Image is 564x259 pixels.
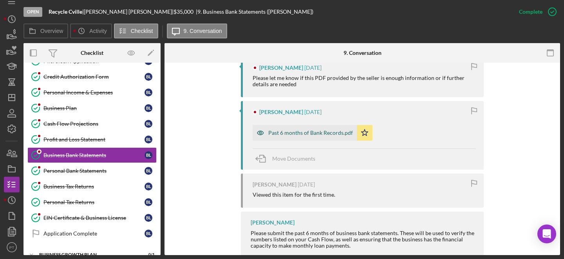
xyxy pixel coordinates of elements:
time: 2025-08-24 23:46 [304,65,322,71]
a: Personal Income & ExpensesBL [27,85,157,100]
div: Business Tax Returns [43,183,145,190]
div: [PERSON_NAME] [251,219,295,226]
button: 9. Conversation [167,24,227,38]
label: Overview [40,28,63,34]
div: B L [145,183,152,190]
div: Checklist [81,50,103,56]
div: B L [145,151,152,159]
div: Please let me know if this PDF provided by the seller is enough information or if further details... [253,75,476,87]
div: 9. Conversation [343,50,381,56]
div: B L [145,120,152,128]
button: Checklist [114,24,158,38]
div: B L [145,136,152,143]
text: PT [9,245,14,250]
div: EIN Certificate & Business License [43,215,145,221]
a: Business PlanBL [27,100,157,116]
div: Past 6 months of Bank Records.pdf [268,130,353,136]
div: B L [145,73,152,81]
label: Activity [89,28,107,34]
div: Viewed this item for the first time. [253,192,335,198]
div: | 9. Business Bank Statements ([PERSON_NAME]) [196,9,313,15]
label: Checklist [131,28,153,34]
div: | [49,9,84,15]
div: Profit and Loss Statement [43,136,145,143]
div: [PERSON_NAME] [253,181,296,188]
a: EIN Certificate & Business LicenseBL [27,210,157,226]
div: [PERSON_NAME] [259,65,303,71]
div: Open Intercom Messenger [537,225,556,243]
a: Business Tax ReturnsBL [27,179,157,194]
div: Personal Tax Returns [43,199,145,205]
a: Cash Flow ProjectionsBL [27,116,157,132]
a: Personal Tax ReturnsBL [27,194,157,210]
time: 2025-08-24 23:45 [298,181,315,188]
div: Business Bank Statements [43,152,145,158]
div: Open [23,7,42,17]
div: B L [145,198,152,206]
div: B L [145,89,152,96]
div: B L [145,230,152,237]
div: Application Complete [43,230,145,237]
div: Cash Flow Projections [43,121,145,127]
span: $35,000 [174,8,193,15]
div: B L [145,104,152,112]
div: Personal Income & Expenses [43,89,145,96]
span: Move Documents [272,155,315,162]
div: B L [145,214,152,222]
a: Profit and Loss StatementBL [27,132,157,147]
div: 0 / 1 [141,252,155,257]
div: Credit Authorization Form [43,74,145,80]
div: [PERSON_NAME] [PERSON_NAME] | [84,9,174,15]
button: Past 6 months of Bank Records.pdf [253,125,372,141]
button: Complete [511,4,560,20]
a: Personal Bank StatementsBL [27,163,157,179]
label: 9. Conversation [184,28,222,34]
a: Business Bank StatementsBL [27,147,157,163]
time: 2025-08-24 23:45 [304,109,322,115]
div: Complete [519,4,542,20]
div: B L [145,167,152,175]
div: Business Plan [43,105,145,111]
a: Application CompleteBL [27,226,157,241]
b: Recycle Cville [49,8,82,15]
div: Personal Bank Statements [43,168,145,174]
div: Business Growth Plan [39,252,135,257]
button: Move Documents [253,149,323,168]
button: Activity [70,24,112,38]
a: Credit Authorization FormBL [27,69,157,85]
button: PT [4,239,20,255]
button: Overview [23,24,68,38]
div: [PERSON_NAME] [259,109,303,115]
